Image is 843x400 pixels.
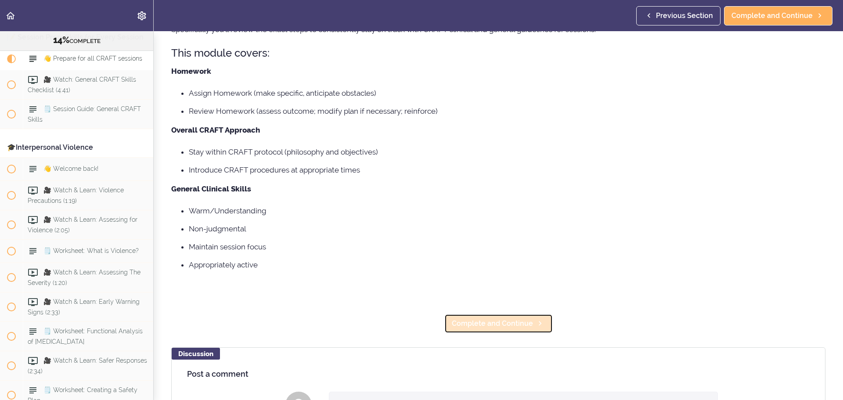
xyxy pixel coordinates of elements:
[28,187,124,204] span: 🎥 Watch & Learn: Violence Precautions (1:19)
[28,76,136,94] span: 🎥 Watch: General CRAFT Skills Checklist (4:41)
[444,314,553,333] a: Complete and Continue
[171,184,251,193] strong: General Clinical Skills
[11,35,142,46] div: COMPLETE
[656,11,713,21] span: Previous Section
[187,370,810,378] h4: Post a comment
[43,55,142,62] span: 👋 Prepare for all CRAFT sessions
[189,146,825,158] li: Stay within CRAFT protocol (philosophy and objectives)
[137,11,147,21] svg: Settings Menu
[171,67,211,76] strong: Homework
[189,259,825,270] li: Appropriately active
[43,166,98,173] span: 👋 Welcome back!
[189,105,825,117] li: Review Homework (assess outcome; modify plan if necessary; reinforce)
[452,318,533,329] span: Complete and Continue
[636,6,721,25] a: Previous Section
[43,248,139,255] span: 🗒️ Worksheet: What is Violence?
[28,299,140,316] span: 🎥 Watch & Learn: Early Warning Signs (2:33)
[189,241,825,252] li: Maintain session focus
[189,164,825,176] li: Introduce CRAFT procedures at appropriate times
[171,126,260,134] strong: Overall CRAFT Approach
[28,216,137,234] span: 🎥 Watch & Learn: Assessing for Violence (2:05)
[724,6,832,25] a: Complete and Continue
[28,357,147,374] span: 🎥 Watch & Learn: Safer Responses (2:34)
[189,87,825,99] li: Assign Homework (make specific, anticipate obstacles)
[189,223,825,234] li: Non-judgmental
[189,205,825,216] li: Warm/Understanding
[731,11,813,21] span: Complete and Continue
[28,328,143,345] span: 🗒️ Worksheet: Functional Analysis of [MEDICAL_DATA]
[28,269,140,286] span: 🎥 Watch & Learn: Assessing The Severity (1:20)
[5,11,16,21] svg: Back to course curriculum
[28,106,141,123] span: 🗒️ Session Guide: General CRAFT Skills
[172,348,220,360] div: Discussion
[53,35,69,45] span: 14%
[171,46,825,60] h3: This module covers:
